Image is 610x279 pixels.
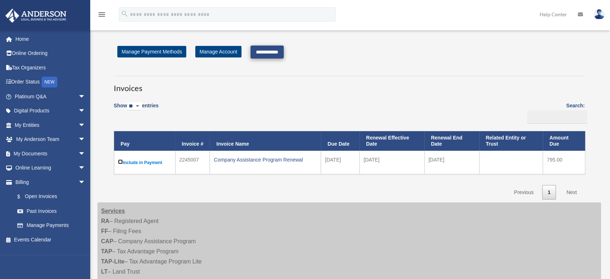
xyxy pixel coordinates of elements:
[78,146,93,161] span: arrow_drop_down
[479,131,543,151] th: Related Entity or Trust: activate to sort column ascending
[594,9,605,20] img: User Pic
[214,155,317,165] div: Company Assistance Program Renewal
[101,238,113,244] strong: CAP
[509,185,539,200] a: Previous
[117,46,186,57] a: Manage Payment Methods
[101,258,125,265] strong: TAP-Lite
[118,159,123,164] input: Include in Payment
[118,158,171,167] label: Include in Payment
[101,248,112,254] strong: TAP
[121,10,128,18] i: search
[543,151,585,174] td: 795.00
[101,218,109,224] strong: RA
[175,131,210,151] th: Invoice #: activate to sort column ascending
[195,46,241,57] a: Manage Account
[78,161,93,176] span: arrow_drop_down
[5,118,96,132] a: My Entitiesarrow_drop_down
[5,161,96,175] a: Online Learningarrow_drop_down
[543,131,585,151] th: Amount Due: activate to sort column ascending
[542,185,556,200] a: 1
[97,10,106,19] i: menu
[5,146,96,161] a: My Documentsarrow_drop_down
[360,151,424,174] td: [DATE]
[5,175,93,189] a: Billingarrow_drop_down
[78,104,93,119] span: arrow_drop_down
[561,185,582,200] a: Next
[5,60,96,75] a: Tax Organizers
[78,89,93,104] span: arrow_drop_down
[21,192,25,201] span: $
[101,208,125,214] strong: Services
[97,13,106,19] a: menu
[210,131,321,151] th: Invoice Name: activate to sort column ascending
[321,151,360,174] td: [DATE]
[5,104,96,118] a: Digital Productsarrow_drop_down
[5,46,96,61] a: Online Ordering
[175,151,210,174] td: 2245007
[78,132,93,147] span: arrow_drop_down
[127,102,142,111] select: Showentries
[524,101,585,124] label: Search:
[101,269,108,275] strong: LT
[527,110,587,124] input: Search:
[114,101,158,118] label: Show entries
[5,75,96,90] a: Order StatusNEW
[114,131,175,151] th: Pay: activate to sort column descending
[101,228,108,234] strong: FF
[5,89,96,104] a: Platinum Q&Aarrow_drop_down
[321,131,360,151] th: Due Date: activate to sort column ascending
[10,189,89,204] a: $Open Invoices
[42,77,57,87] div: NEW
[5,132,96,147] a: My Anderson Teamarrow_drop_down
[78,118,93,133] span: arrow_drop_down
[360,131,424,151] th: Renewal Effective Date: activate to sort column ascending
[424,151,479,174] td: [DATE]
[424,131,479,151] th: Renewal End Date: activate to sort column ascending
[10,218,93,233] a: Manage Payments
[78,175,93,190] span: arrow_drop_down
[5,32,96,46] a: Home
[3,9,69,23] img: Anderson Advisors Platinum Portal
[5,232,96,247] a: Events Calendar
[114,76,585,94] h3: Invoices
[10,204,93,218] a: Past Invoices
